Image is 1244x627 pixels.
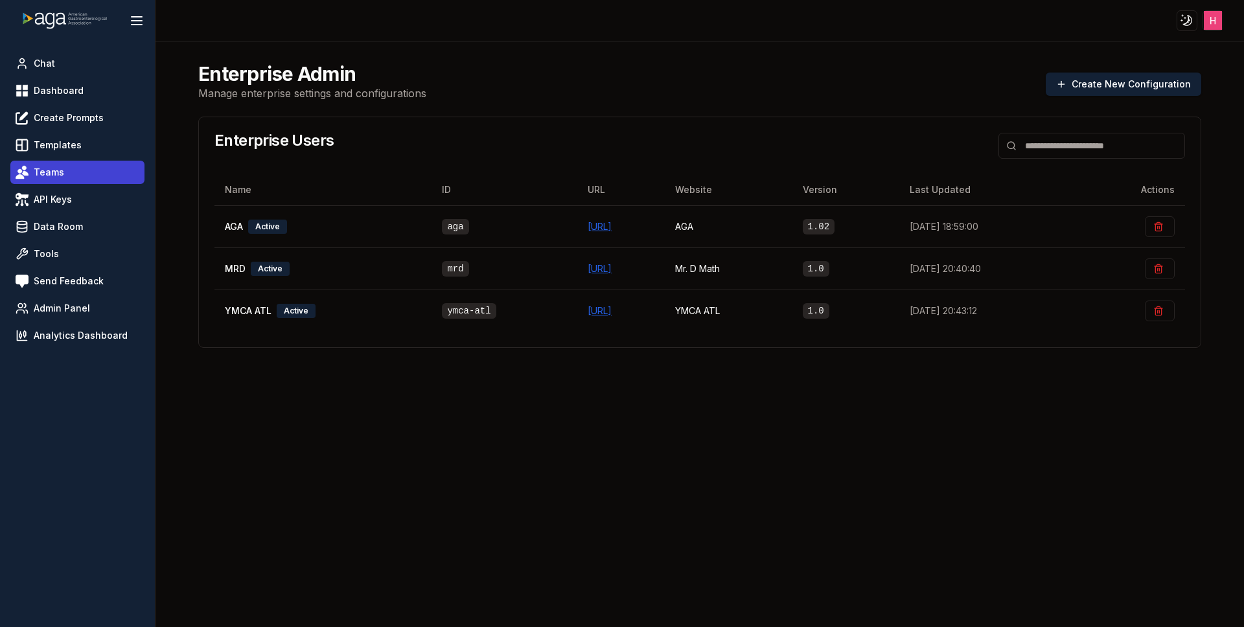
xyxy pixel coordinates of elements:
[34,111,104,124] span: Create Prompts
[10,161,144,184] a: Teams
[34,166,64,179] span: Teams
[665,290,792,332] td: YMCA ATL
[10,79,144,102] a: Dashboard
[588,263,612,274] a: [URL]
[910,263,981,274] span: [DATE] 20:40:40
[442,303,496,319] code: ymca-atl
[665,205,792,247] td: AGA
[34,302,90,315] span: Admin Panel
[665,174,792,205] th: Website
[10,215,144,238] a: Data Room
[225,304,271,317] span: YMCA ATL
[198,85,426,101] p: Manage enterprise settings and configurations
[792,174,900,205] th: Version
[10,324,144,347] a: Analytics Dashboard
[251,262,290,276] div: Active
[10,269,144,293] a: Send Feedback
[910,305,977,316] span: [DATE] 20:43:12
[432,174,577,205] th: ID
[803,303,829,319] code: 1.0
[10,52,144,75] a: Chat
[803,219,835,234] code: 1.02
[34,84,84,97] span: Dashboard
[248,220,287,234] div: Active
[10,242,144,266] a: Tools
[10,297,144,320] a: Admin Panel
[34,57,55,70] span: Chat
[588,305,612,316] a: [URL]
[198,62,426,85] h2: Enterprise Admin
[803,261,829,277] code: 1.0
[34,275,104,288] span: Send Feedback
[577,174,665,205] th: URL
[10,188,144,211] a: API Keys
[588,221,612,232] a: [URL]
[899,174,1079,205] th: Last Updated
[1079,174,1185,205] th: Actions
[225,262,246,275] span: MRD
[34,329,128,342] span: Analytics Dashboard
[910,221,978,232] span: [DATE] 18:59:00
[1046,73,1201,96] button: Create New Configuration
[10,133,144,157] a: Templates
[34,220,83,233] span: Data Room
[442,261,468,277] code: mrd
[225,220,243,233] span: AGA
[34,139,82,152] span: Templates
[10,106,144,130] a: Create Prompts
[1204,11,1223,30] img: ACg8ocJJXoBNX9W-FjmgwSseULRJykJmqCZYzqgfQpEi3YodQgNtRg=s96-c
[277,304,316,318] div: Active
[214,133,334,148] h3: Enterprise Users
[214,174,432,205] th: Name
[665,247,792,290] td: Mr. D Math
[34,247,59,260] span: Tools
[442,219,468,234] code: aga
[34,193,72,206] span: API Keys
[16,275,29,288] img: feedback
